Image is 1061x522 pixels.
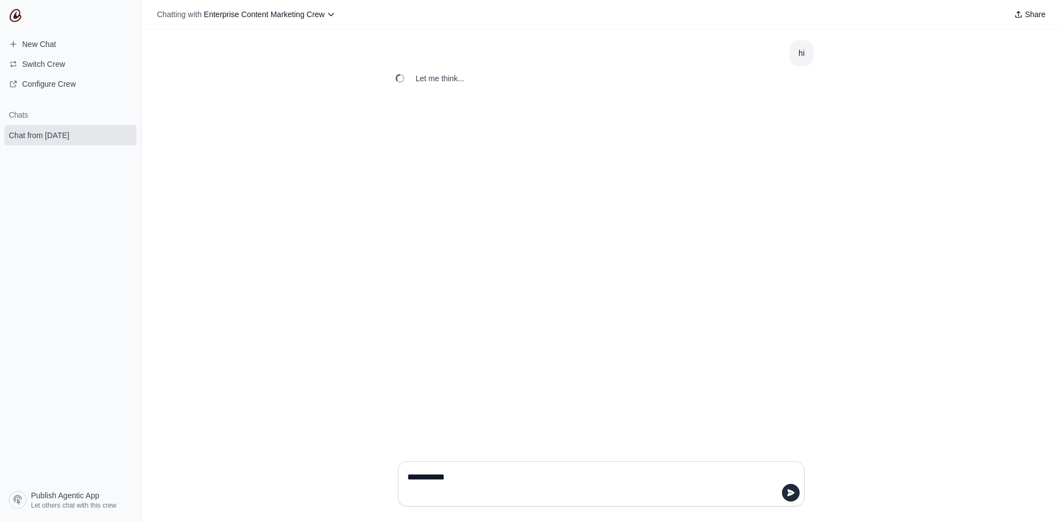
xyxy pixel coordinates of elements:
a: Chat from [DATE] [4,125,136,145]
span: Publish Agentic App [31,490,99,501]
span: Enterprise Content Marketing Crew [204,10,325,19]
span: New Chat [22,39,56,50]
img: CrewAI Logo [9,9,22,22]
span: Switch Crew [22,59,65,70]
button: Chatting with Enterprise Content Marketing Crew [153,7,340,22]
span: Chatting with [157,9,202,20]
button: Share [1010,7,1050,22]
section: User message [790,40,813,66]
span: Let others chat with this crew [31,501,117,510]
a: Publish Agentic App Let others chat with this crew [4,487,136,513]
div: hi [799,47,805,60]
a: Configure Crew [4,75,136,93]
span: Share [1025,9,1046,20]
button: Switch Crew [4,55,136,73]
span: Let me think... [416,73,464,84]
span: Configure Crew [22,78,76,89]
a: New Chat [4,35,136,53]
span: Chat from [DATE] [9,130,69,141]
